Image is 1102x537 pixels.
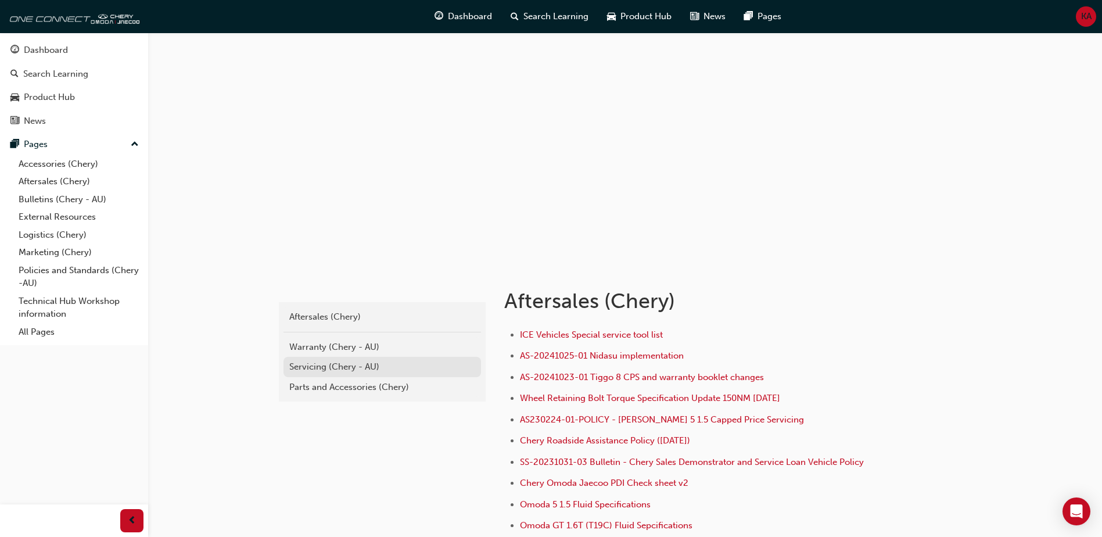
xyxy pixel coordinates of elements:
[289,341,475,354] div: Warranty (Chery - AU)
[5,40,143,61] a: Dashboard
[520,520,692,531] a: Omoda GT 1.6T (T19C) Fluid Sepcifications
[131,137,139,152] span: up-icon
[520,372,764,382] a: AS-20241023-01 Tiggo 8 CPS and warranty booklet changes
[283,377,481,398] a: Parts and Accessories (Chery)
[523,10,588,23] span: Search Learning
[24,91,75,104] div: Product Hub
[5,110,143,132] a: News
[703,10,726,23] span: News
[520,457,864,467] a: SS-20231031-03 Bulletin - Chery Sales Demonstrator and Service Loan Vehicle Policy
[520,414,804,425] a: AS230224-01-POLICY - [PERSON_NAME] 5 1.5 Capped Price Servicing
[10,139,19,150] span: pages-icon
[14,191,143,209] a: Bulletins (Chery - AU)
[14,173,143,191] a: Aftersales (Chery)
[283,307,481,327] a: Aftersales (Chery)
[10,116,19,127] span: news-icon
[23,67,88,81] div: Search Learning
[6,5,139,28] img: oneconnect
[448,10,492,23] span: Dashboard
[5,134,143,155] button: Pages
[289,360,475,374] div: Servicing (Chery - AU)
[520,393,780,403] a: Wheel Retaining Bolt Torque Specification Update 150NM [DATE]
[10,92,19,103] span: car-icon
[735,5,791,28] a: pages-iconPages
[744,9,753,24] span: pages-icon
[289,381,475,394] div: Parts and Accessories (Chery)
[520,435,690,446] a: Chery Roadside Assistance Policy ([DATE])
[501,5,598,28] a: search-iconSearch Learning
[289,310,475,324] div: Aftersales (Chery)
[620,10,672,23] span: Product Hub
[128,514,137,528] span: prev-icon
[607,9,616,24] span: car-icon
[14,208,143,226] a: External Resources
[425,5,501,28] a: guage-iconDashboard
[14,244,143,262] a: Marketing (Chery)
[758,10,781,23] span: Pages
[690,9,699,24] span: news-icon
[10,45,19,56] span: guage-icon
[598,5,681,28] a: car-iconProduct Hub
[504,288,885,314] h1: Aftersales (Chery)
[520,478,688,488] a: Chery Omoda Jaecoo PDI Check sheet v2
[435,9,443,24] span: guage-icon
[24,114,46,128] div: News
[5,63,143,85] a: Search Learning
[1076,6,1096,27] button: KA
[14,155,143,173] a: Accessories (Chery)
[511,9,519,24] span: search-icon
[1081,10,1092,23] span: KA
[24,44,68,57] div: Dashboard
[24,138,48,151] div: Pages
[520,499,651,510] a: Omoda 5 1.5 Fluid Specifications
[14,323,143,341] a: All Pages
[1062,497,1090,525] div: Open Intercom Messenger
[520,350,684,361] a: AS-20241025-01 Nidasu implementation
[14,262,143,292] a: Policies and Standards (Chery -AU)
[10,69,19,80] span: search-icon
[283,357,481,377] a: Servicing (Chery - AU)
[520,330,663,340] a: ICE Vehicles Special service tool list
[681,5,735,28] a: news-iconNews
[5,37,143,134] button: DashboardSearch LearningProduct HubNews
[14,226,143,244] a: Logistics (Chery)
[14,292,143,323] a: Technical Hub Workshop information
[283,337,481,357] a: Warranty (Chery - AU)
[5,87,143,108] a: Product Hub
